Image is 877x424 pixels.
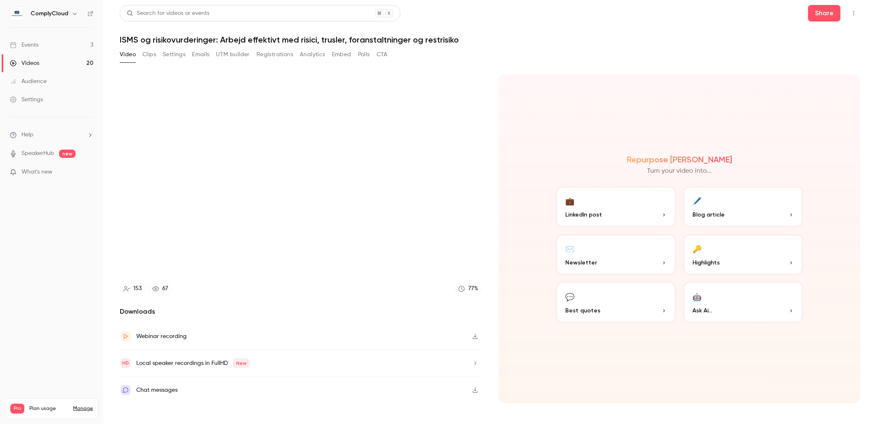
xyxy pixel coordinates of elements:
div: Audience [10,77,47,86]
button: 💼LinkedIn post [556,186,676,227]
a: 67 [149,283,172,294]
button: Registrations [256,48,293,61]
div: 💬 [566,290,575,303]
span: Plan usage [29,405,68,412]
button: ✉️Newsletter [556,234,676,275]
div: Chat messages [136,385,178,395]
span: New [233,358,250,368]
button: 🖊️Blog article [683,186,804,227]
div: 🤖 [693,290,702,303]
div: 💼 [566,194,575,207]
h2: Downloads [120,307,482,317]
a: 77% [455,283,482,294]
button: 🔑Highlights [683,234,804,275]
span: Newsletter [566,258,597,267]
button: Analytics [300,48,325,61]
p: Turn your video into... [647,166,712,176]
div: Videos [10,59,39,67]
span: Help [21,131,33,139]
button: Video [120,48,136,61]
button: Share [808,5,841,21]
span: Pro [10,404,24,414]
button: UTM builder [216,48,250,61]
div: 77 % [468,284,478,293]
button: Embed [332,48,351,61]
h6: ComplyCloud [31,10,68,18]
button: Settings [163,48,185,61]
div: Webinar recording [136,331,187,341]
a: 153 [120,283,145,294]
button: CTA [377,48,388,61]
li: help-dropdown-opener [10,131,93,139]
button: Clips [142,48,156,61]
div: 🖊️ [693,194,702,207]
button: Top Bar Actions [847,7,860,20]
a: SpeakerHub [21,149,54,158]
span: What's new [21,168,52,176]
div: Local speaker recordings in FullHD [136,358,250,368]
button: 🤖Ask Ai... [683,282,804,323]
img: ComplyCloud [10,7,24,20]
div: Search for videos or events [127,9,209,18]
button: Emails [192,48,209,61]
div: Events [10,41,38,49]
a: Manage [73,405,93,412]
button: Polls [358,48,370,61]
span: Highlights [693,258,720,267]
div: Settings [10,95,43,104]
div: ✉️ [566,242,575,255]
span: Blog article [693,210,725,219]
div: 153 [133,284,142,293]
h1: ISMS og risikovurderinger: Arbejd effektivt med risici, trusler, foranstaltninger og restrisiko [120,35,860,45]
div: 67 [162,284,168,293]
span: LinkedIn post [566,210,602,219]
iframe: Noticeable Trigger [83,169,93,176]
div: 🔑 [693,242,702,255]
span: Ask Ai... [693,306,713,315]
span: Best quotes [566,306,601,315]
h2: Repurpose [PERSON_NAME] [627,155,732,164]
button: 💬Best quotes [556,282,676,323]
span: new [59,150,76,158]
